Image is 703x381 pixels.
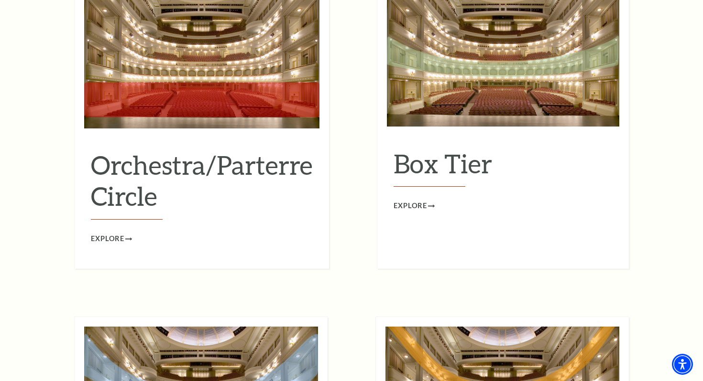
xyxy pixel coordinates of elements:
[394,148,613,187] h2: Box Tier
[394,200,427,212] span: Explore
[672,354,693,375] div: Accessibility Menu
[91,233,124,245] span: Explore
[91,233,132,245] a: Explore
[394,200,435,212] a: Explore
[91,149,313,220] h2: Orchestra/Parterre Circle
